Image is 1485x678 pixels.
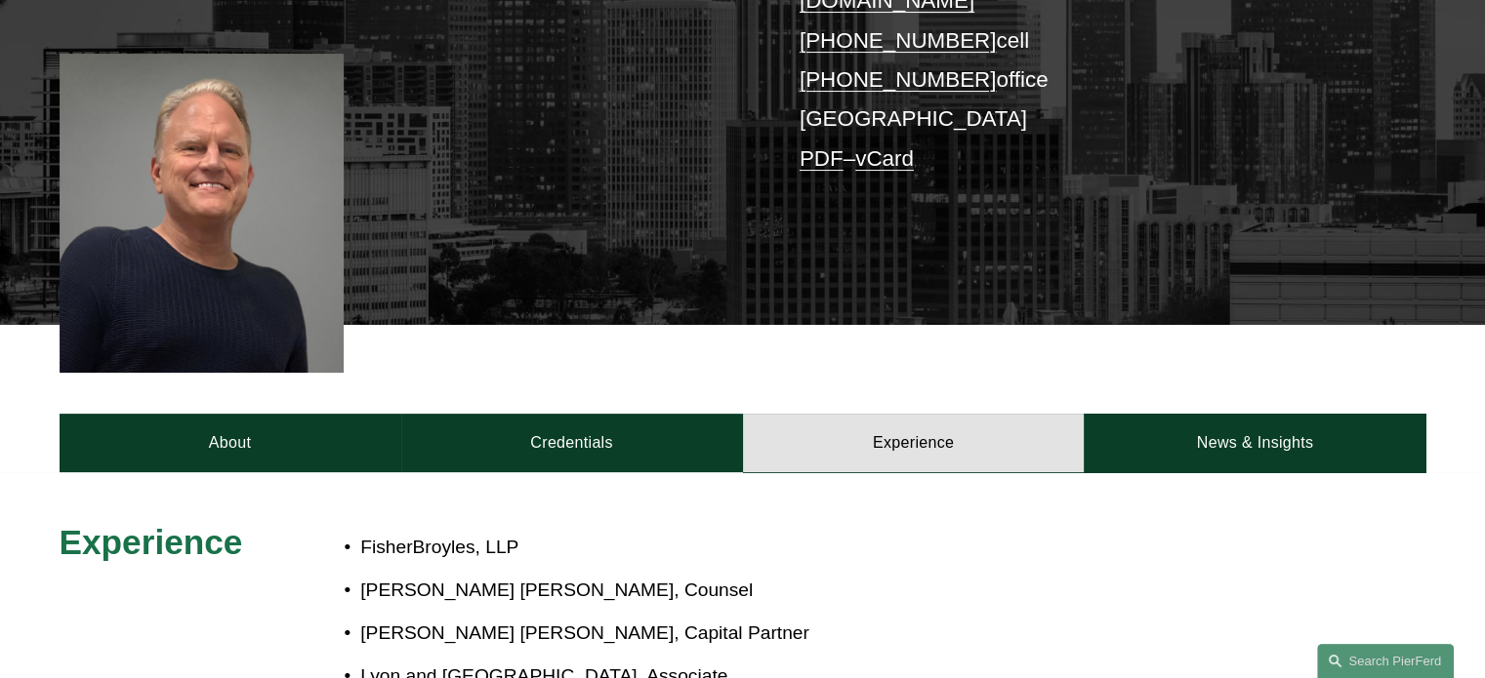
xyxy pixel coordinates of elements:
a: [PHONE_NUMBER] [800,67,997,92]
span: Experience [60,523,243,561]
a: News & Insights [1084,414,1425,472]
p: FisherBroyles, LLP [360,531,1255,565]
p: [PERSON_NAME] [PERSON_NAME], Counsel [360,574,1255,608]
a: About [60,414,401,472]
a: [PHONE_NUMBER] [800,28,997,53]
p: [PERSON_NAME] [PERSON_NAME], Capital Partner [360,617,1255,651]
a: vCard [855,146,914,171]
a: PDF [800,146,844,171]
a: Credentials [401,414,743,472]
a: Experience [743,414,1085,472]
a: Search this site [1317,644,1454,678]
